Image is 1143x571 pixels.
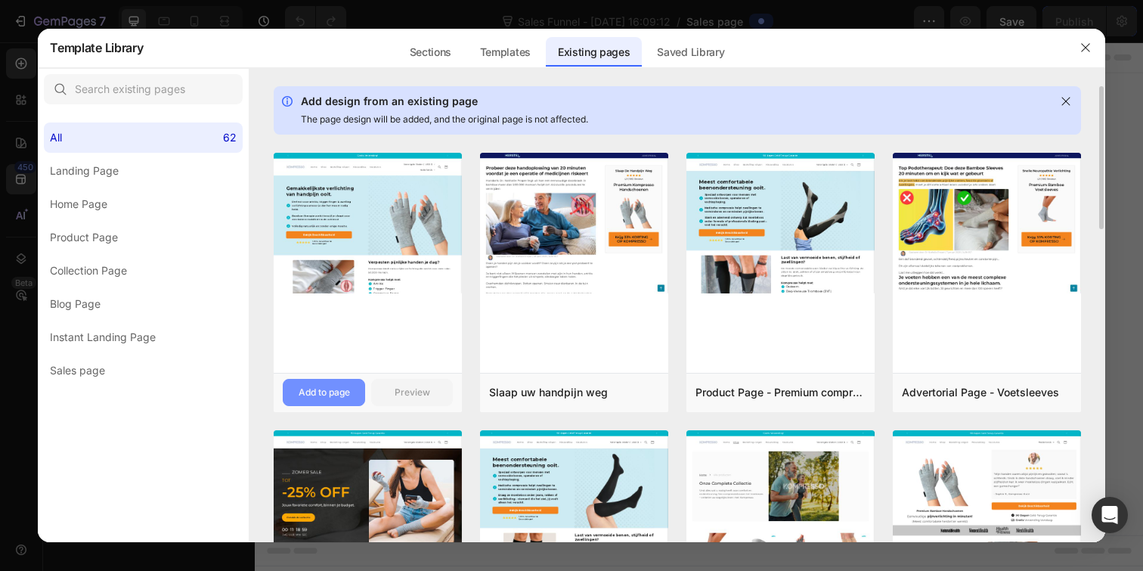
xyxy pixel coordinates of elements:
button: Explore templates [481,304,609,334]
div: Product Page - Premium compressiekousen [695,383,866,402]
img: -pages-advertorial-page-voetsleeves_portrait.jpg [893,153,1081,294]
div: Sales page [50,362,105,380]
div: Add to page [299,386,350,399]
div: Landing Page [50,162,119,180]
img: -products-premium-kousenviewgp-template-561927073724105764_portrait.jpg [686,153,875,294]
div: Slaap uw handpijn weg [489,383,608,402]
div: Sections [398,37,463,67]
button: Preview [371,379,453,406]
div: Instant Landing Page [50,328,156,346]
div: Blog Page [50,295,101,313]
img: -pages-lander-handschoenen_portrait.jpg [480,153,668,294]
div: Collection Page [50,262,127,280]
div: Start building with Sections/Elements or [339,274,568,292]
div: Existing pages [546,37,643,67]
div: The page design will be added, and the original page is not affected. [301,110,1050,129]
img: -products-handschoenenviewgp-template-564701206119711755_portrait.jpg [274,153,462,294]
div: All [50,129,62,147]
button: Use existing page designs [299,304,472,334]
div: Saved Library [645,37,736,67]
div: Product Page [50,228,118,247]
div: Preview [395,386,430,399]
h2: Template Library [50,28,143,67]
input: Search existing pages [44,74,243,104]
div: Start with Generating from URL or image [352,389,556,401]
div: Open Intercom Messenger [1092,497,1128,533]
button: Add to page [283,379,364,406]
div: Templates [468,37,543,67]
div: 62 [223,129,237,147]
div: Advertorial Page - Voetsleeves [902,383,1059,402]
div: Add design from an existing page [301,92,1050,110]
div: Home Page [50,195,107,213]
